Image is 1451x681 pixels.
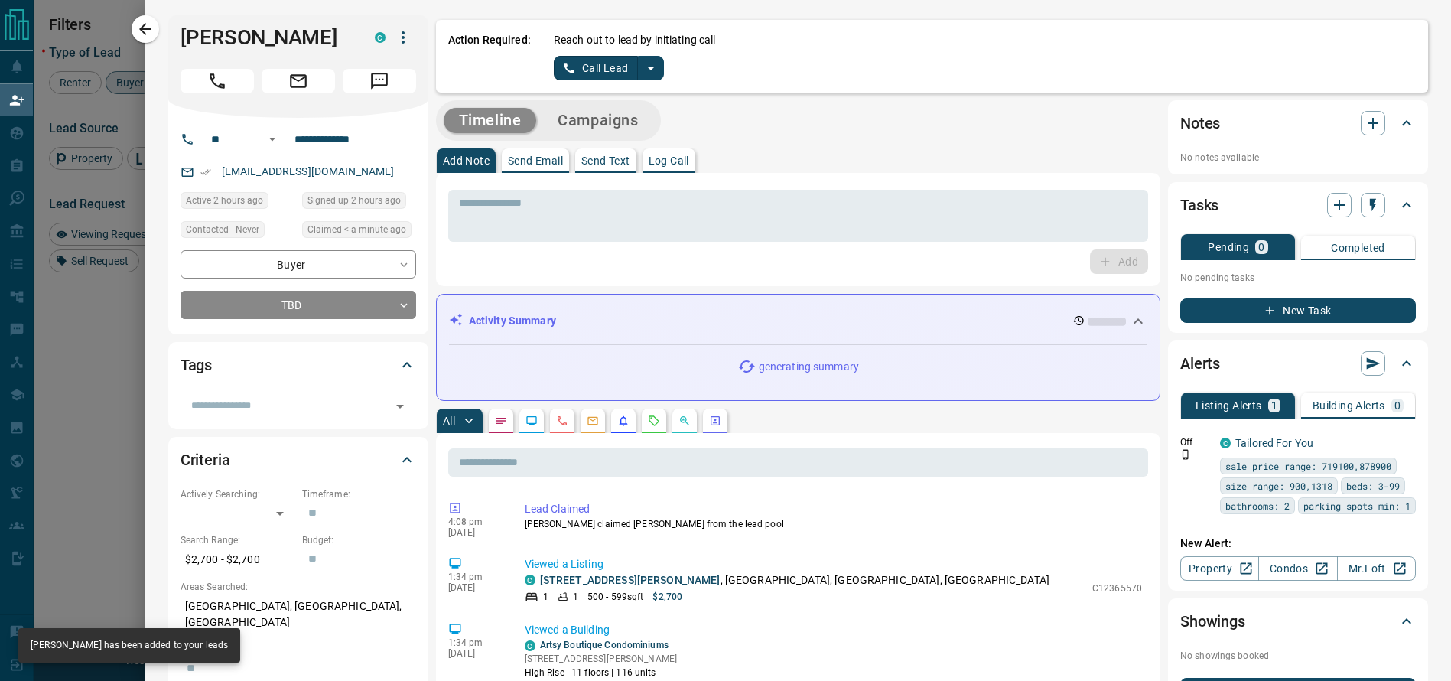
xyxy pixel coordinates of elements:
span: parking spots min: 1 [1303,498,1410,513]
a: [STREET_ADDRESS][PERSON_NAME] [540,574,721,586]
svg: Emails [587,415,599,427]
p: 500 - 599 sqft [587,590,643,604]
p: C12365570 [1092,582,1142,595]
p: [DATE] [448,648,502,659]
p: Reach out to lead by initiating call [554,32,716,48]
p: [DATE] [448,582,502,593]
svg: Push Notification Only [1180,449,1191,460]
p: All [443,415,455,426]
button: New Task [1180,298,1416,323]
h2: Notes [1180,111,1220,135]
h1: [PERSON_NAME] [181,25,352,50]
p: 1 [1271,400,1277,411]
p: 1 [543,590,548,604]
button: Open [389,396,411,417]
p: Areas Searched: [181,580,416,594]
p: Timeframe: [302,487,416,501]
div: Alerts [1180,345,1416,382]
span: Active 2 hours ago [186,193,263,208]
svg: Opportunities [678,415,691,427]
p: Motivation: [181,643,416,657]
div: Tasks [1180,187,1416,223]
button: Call Lead [554,56,639,80]
span: Email [262,69,335,93]
svg: Notes [495,415,507,427]
h2: Alerts [1180,351,1220,376]
p: Add Note [443,155,490,166]
div: TBD [181,291,416,319]
p: generating summary [759,359,859,375]
p: Building Alerts [1313,400,1385,411]
div: Notes [1180,105,1416,142]
h2: Showings [1180,609,1245,634]
p: Action Required: [448,32,531,80]
p: [STREET_ADDRESS][PERSON_NAME] [525,652,677,666]
h2: Tags [181,353,212,377]
span: bathrooms: 2 [1225,498,1290,513]
div: Sun Sep 14 2025 [302,221,416,243]
span: size range: 900,1318 [1225,478,1332,494]
p: 1:34 pm [448,637,502,648]
div: [PERSON_NAME] has been added to your leads [31,633,228,658]
svg: Email Verified [200,167,211,178]
p: No pending tasks [1180,266,1416,289]
div: Activity Summary [449,307,1147,335]
p: 4:08 pm [448,516,502,527]
svg: Agent Actions [709,415,721,427]
p: , [GEOGRAPHIC_DATA], [GEOGRAPHIC_DATA], [GEOGRAPHIC_DATA] [540,572,1049,588]
p: 0 [1258,242,1264,253]
span: beds: 3-99 [1346,478,1400,494]
p: Listing Alerts [1196,400,1262,411]
div: Showings [1180,603,1416,640]
p: Budget: [302,533,416,547]
p: No showings booked [1180,649,1416,663]
a: Mr.Loft [1337,556,1416,581]
a: [EMAIL_ADDRESS][DOMAIN_NAME] [222,165,395,178]
div: Sun Sep 14 2025 [302,192,416,213]
div: condos.ca [525,575,535,585]
p: Pending [1208,242,1249,253]
div: split button [554,56,665,80]
a: Artsy Boutique Condominiums [540,640,669,650]
p: Send Text [581,155,630,166]
svg: Lead Browsing Activity [525,415,538,427]
p: $2,700 - $2,700 [181,547,294,572]
p: 1:34 pm [448,572,502,582]
p: $2,700 [652,590,682,604]
p: Off [1180,435,1211,449]
span: Contacted - Never [186,222,259,237]
div: condos.ca [1220,438,1231,448]
button: Timeline [444,108,537,133]
button: Campaigns [542,108,653,133]
p: [DATE] [448,527,502,538]
a: Tailored For You [1235,437,1313,449]
div: Criteria [181,442,416,478]
span: Signed up 2 hours ago [307,193,401,208]
div: Tags [181,347,416,383]
svg: Calls [556,415,568,427]
a: Condos [1258,556,1337,581]
p: Actively Searching: [181,487,294,501]
div: Sun Sep 14 2025 [181,192,294,213]
p: 1 [573,590,578,604]
p: No notes available [1180,151,1416,165]
p: Completed [1331,243,1385,253]
p: Lead Claimed [525,501,1142,517]
p: [PERSON_NAME] claimed [PERSON_NAME] from the lead pool [525,517,1142,531]
svg: Requests [648,415,660,427]
p: Log Call [649,155,689,166]
p: High-Rise | 11 floors | 116 units [525,666,677,679]
div: condos.ca [375,32,386,43]
p: Activity Summary [469,313,556,329]
p: 0 [1394,400,1401,411]
svg: Listing Alerts [617,415,630,427]
p: Send Email [508,155,563,166]
div: condos.ca [525,640,535,651]
span: Call [181,69,254,93]
p: Viewed a Building [525,622,1142,638]
h2: Criteria [181,448,230,472]
span: Claimed < a minute ago [307,222,406,237]
p: Viewed a Listing [525,556,1142,572]
button: Open [263,130,281,148]
h2: Tasks [1180,193,1218,217]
